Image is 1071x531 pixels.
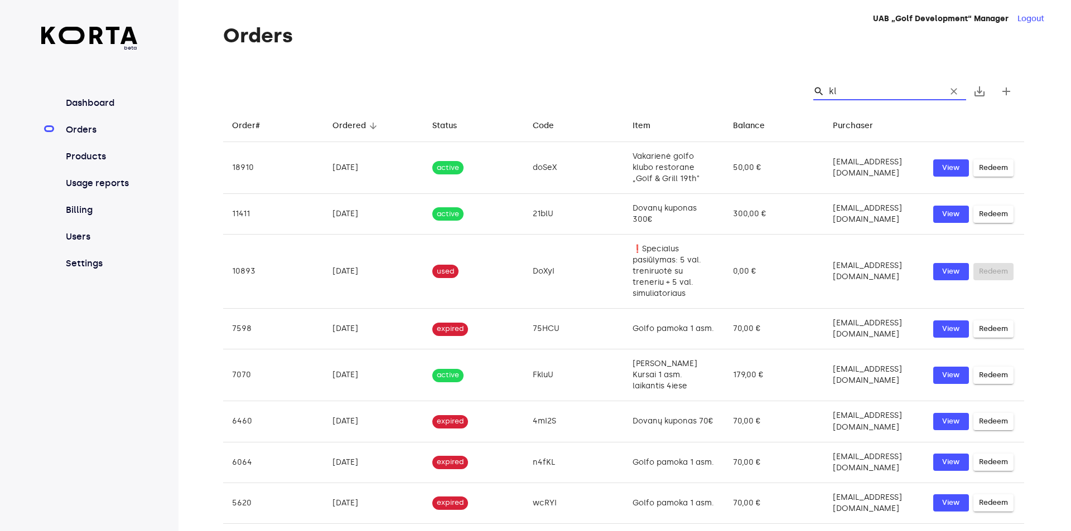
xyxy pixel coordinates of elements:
td: Dovanų kuponas 300€ [624,194,724,235]
span: Redeem [979,496,1008,509]
span: Redeem [979,369,1008,382]
span: active [432,209,464,220]
span: expired [432,498,468,508]
span: View [939,323,963,335]
td: [DATE] [324,235,424,309]
span: add [1000,85,1013,98]
button: View [933,413,969,430]
td: 6460 [223,401,324,442]
td: wcRYI [524,483,624,523]
td: [EMAIL_ADDRESS][DOMAIN_NAME] [824,483,924,523]
button: Redeem [973,413,1014,430]
td: Dovanų kuponas 70€ [624,401,724,442]
h1: Orders [223,25,1024,47]
button: View [933,494,969,511]
span: View [939,369,963,382]
td: 70,00 € [724,442,824,483]
td: [EMAIL_ADDRESS][DOMAIN_NAME] [824,401,924,442]
td: Vakarienė golfo klubo restorane „Golf & Grill 19th" [624,142,724,194]
td: 70,00 € [724,309,824,349]
td: [EMAIL_ADDRESS][DOMAIN_NAME] [824,349,924,401]
a: beta [41,27,138,52]
img: Korta [41,27,138,44]
td: 0,00 € [724,235,824,309]
a: Settings [64,257,138,270]
span: active [432,163,464,173]
span: View [939,415,963,428]
td: 11411 [223,194,324,235]
strong: UAB „Golf Development“ Manager [873,14,1009,23]
a: Billing [64,203,138,217]
a: View [933,206,969,223]
button: View [933,159,969,177]
span: arrow_downward [368,121,378,131]
div: Item [633,119,650,133]
button: View [933,263,969,280]
td: [EMAIL_ADDRESS][DOMAIN_NAME] [824,142,924,194]
span: used [432,266,459,277]
td: [DATE] [324,142,424,194]
td: [PERSON_NAME] Kursai 1 asm. laikantis 4iese [624,349,724,401]
td: 4mI2S [524,401,624,442]
button: Redeem [973,206,1014,223]
span: Redeem [979,208,1008,221]
td: 70,00 € [724,401,824,442]
td: ❗️Specialus pasiūlymas: 5 val. treniruotė su treneriu + 5 val. simuliatoriaus [624,235,724,309]
span: View [939,265,963,278]
a: Products [64,150,138,163]
td: 21blU [524,194,624,235]
td: 50,00 € [724,142,824,194]
div: Status [432,119,457,133]
td: [DATE] [324,194,424,235]
span: save_alt [973,85,986,98]
div: Code [533,119,554,133]
td: [EMAIL_ADDRESS][DOMAIN_NAME] [824,235,924,309]
a: View [933,320,969,338]
span: Balance [733,119,779,133]
td: doSeX [524,142,624,194]
button: Redeem [973,454,1014,471]
button: Redeem [973,494,1014,511]
span: expired [432,457,468,467]
a: View [933,367,969,384]
span: Redeem [979,162,1008,174]
span: Item [633,119,665,133]
td: [DATE] [324,442,424,483]
td: [EMAIL_ADDRESS][DOMAIN_NAME] [824,309,924,349]
td: 18910 [223,142,324,194]
td: 7598 [223,309,324,349]
span: View [939,162,963,174]
span: active [432,370,464,381]
td: 10893 [223,235,324,309]
div: Purchaser [833,119,873,133]
td: [DATE] [324,309,424,349]
span: expired [432,416,468,427]
td: Golfo pamoka 1 asm. [624,442,724,483]
td: 70,00 € [724,483,824,523]
span: Redeem [979,323,1008,335]
span: Status [432,119,471,133]
a: Users [64,230,138,243]
td: [DATE] [324,483,424,523]
td: [DATE] [324,349,424,401]
td: n4fKL [524,442,624,483]
td: DoXyI [524,235,624,309]
button: Redeem [973,320,1014,338]
td: 300,00 € [724,194,824,235]
span: Purchaser [833,119,887,133]
button: View [933,454,969,471]
td: [EMAIL_ADDRESS][DOMAIN_NAME] [824,194,924,235]
div: Ordered [332,119,366,133]
span: beta [41,44,138,52]
td: Golfo pamoka 1 asm. [624,309,724,349]
td: 5620 [223,483,324,523]
button: Redeem [973,367,1014,384]
td: 179,00 € [724,349,824,401]
span: Redeem [979,456,1008,469]
button: Clear Search [942,79,966,104]
span: clear [948,86,959,97]
span: Order# [232,119,274,133]
td: Golfo pamoka 1 asm. [624,483,724,523]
